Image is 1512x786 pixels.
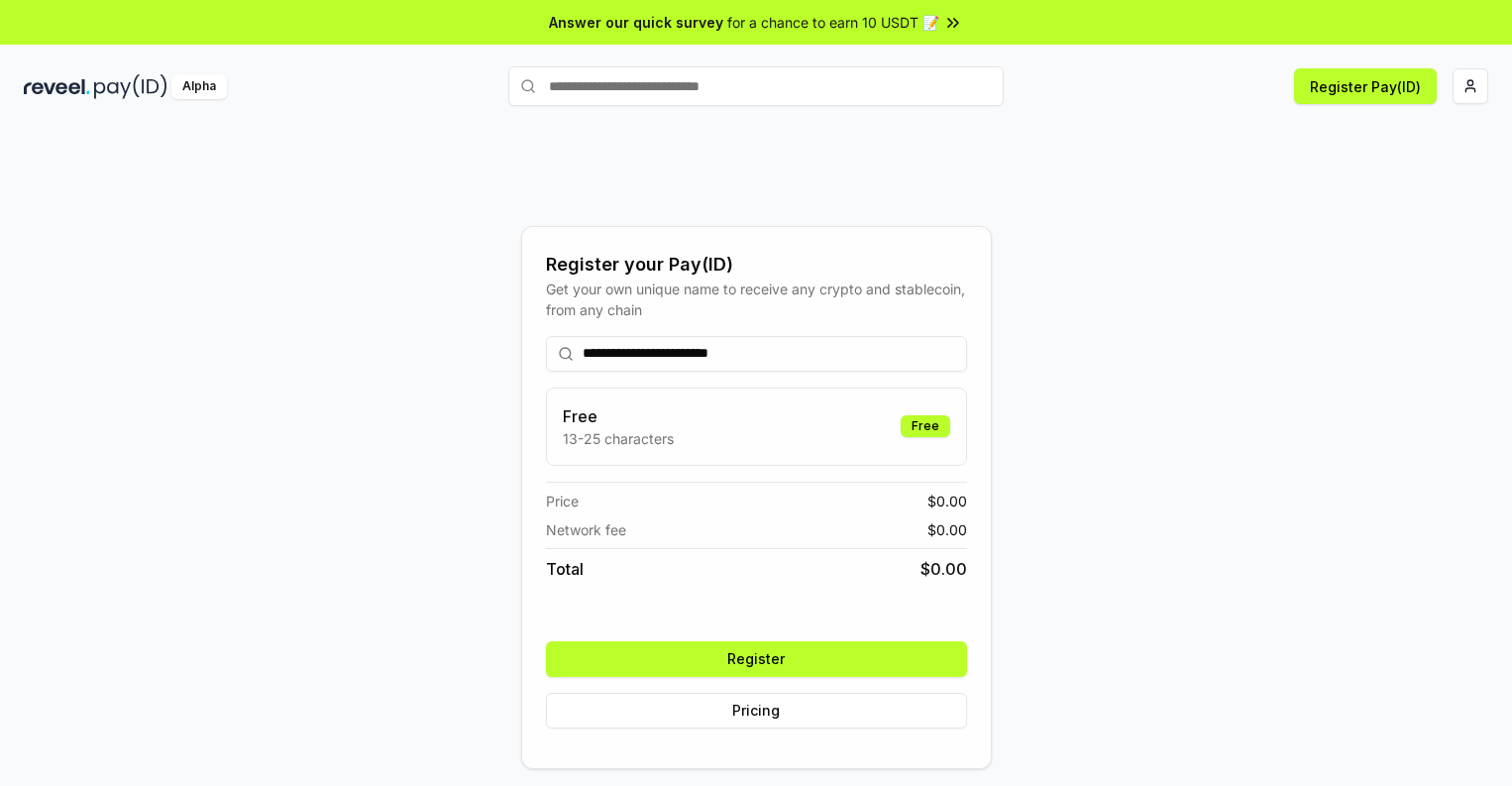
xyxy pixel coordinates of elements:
[94,74,167,99] img: pay_id
[901,415,950,437] div: Free
[927,491,967,511] span: $ 0.00
[546,279,967,320] div: Get your own unique name to receive any crypto and stablecoin, from any chain
[546,693,967,729] button: Pricing
[546,557,584,581] span: Total
[546,519,626,540] span: Network fee
[727,12,939,33] span: for a chance to earn 10 USDT 📝
[549,12,723,33] span: Answer our quick survey
[1294,68,1437,104] button: Register Pay(ID)
[546,251,967,279] div: Register your Pay(ID)
[563,404,674,428] h3: Free
[546,491,579,511] span: Price
[927,519,967,540] span: $ 0.00
[24,74,90,99] img: reveel_dark
[920,557,967,581] span: $ 0.00
[546,641,967,677] button: Register
[171,74,227,99] div: Alpha
[563,428,674,449] p: 13-25 characters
